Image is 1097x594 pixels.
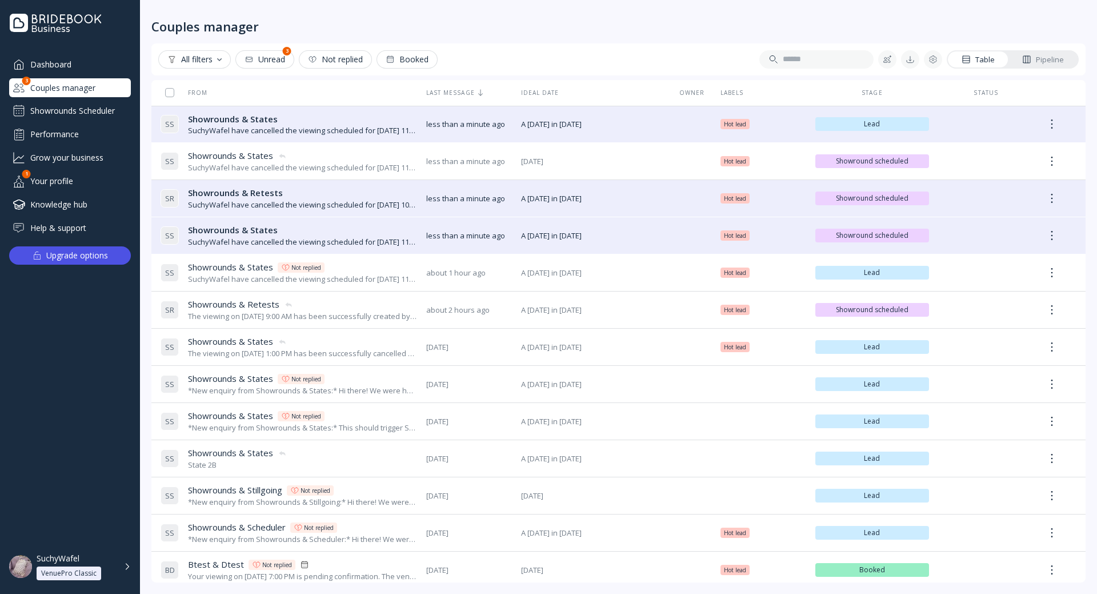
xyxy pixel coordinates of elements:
[521,89,664,97] div: Ideal date
[724,342,746,352] span: Hot lead
[521,156,664,167] span: [DATE]
[9,195,131,214] div: Knowledge hub
[46,248,108,264] div: Upgrade options
[161,375,179,393] div: S S
[188,237,417,248] div: SuchyWafel have cancelled the viewing scheduled for [DATE] 11:30 AM
[426,230,512,241] span: less than a minute ago
[377,50,438,69] button: Booked
[41,569,97,578] div: VenuePro Classic
[9,555,32,578] img: dpr=1,fit=cover,g=face,w=48,h=48
[521,416,664,427] span: A [DATE] in [DATE]
[161,301,179,319] div: S R
[9,148,131,167] a: Grow your business
[820,119,925,129] span: Lead
[9,78,131,97] a: Couples manager3
[820,157,925,166] span: Showround scheduled
[161,487,179,505] div: S S
[521,268,664,278] span: A [DATE] in [DATE]
[815,89,930,97] div: Stage
[161,412,179,430] div: S S
[724,119,746,129] span: Hot lead
[188,162,417,173] div: SuchyWafel have cancelled the viewing scheduled for [DATE] 11:00 AM
[291,263,321,272] div: Not replied
[521,119,664,130] span: A [DATE] in [DATE]
[151,18,259,34] div: Couples manager
[9,55,131,74] a: Dashboard
[22,170,31,178] div: 1
[9,218,131,237] a: Help & support
[820,528,925,537] span: Lead
[720,89,806,97] div: Labels
[161,524,179,542] div: S S
[426,268,512,278] span: about 1 hour ago
[962,54,995,65] div: Table
[820,491,925,500] span: Lead
[9,125,131,143] a: Performance
[426,416,512,427] span: [DATE]
[820,305,925,314] span: Showround scheduled
[521,528,664,539] span: A [DATE] in [DATE]
[188,410,273,422] span: Showrounds & States
[188,497,417,508] div: *New enquiry from Showrounds & Stillgoing:* Hi there! We were hoping to use the Bridebook calenda...
[188,484,282,496] span: Showrounds & Stillgoing
[9,78,131,97] div: Couples manager
[188,150,273,162] span: Showrounds & States
[1022,54,1064,65] div: Pipeline
[521,491,664,501] span: [DATE]
[188,113,278,125] span: Showrounds & States
[161,115,179,133] div: S S
[724,565,746,575] span: Hot lead
[724,231,746,240] span: Hot lead
[9,246,131,265] button: Upgrade options
[291,412,321,421] div: Not replied
[161,89,207,97] div: From
[262,560,292,569] div: Not replied
[188,571,417,582] div: Your viewing on [DATE] 7:00 PM is pending confirmation. The venue will approve or decline shortly...
[235,50,294,69] button: Unread
[188,311,417,322] div: The viewing on [DATE] 9:00 AM has been successfully created by SuchyWafel.
[521,565,664,576] span: [DATE]
[521,342,664,353] span: A [DATE] in [DATE]
[188,125,417,136] div: SuchyWafel have cancelled the viewing scheduled for [DATE] 11:30 AM
[426,453,512,464] span: [DATE]
[167,55,222,64] div: All filters
[158,50,231,69] button: All filters
[188,261,273,273] span: Showrounds & States
[299,50,372,69] button: Not replied
[820,417,925,426] span: Lead
[188,385,417,396] div: *New enquiry from Showrounds & States:* Hi there! We were hoping to use the Bridebook calendar to...
[938,89,1034,97] div: Status
[820,565,925,575] span: Booked
[9,102,131,120] a: Showrounds Scheduler
[161,338,179,356] div: S S
[521,305,664,316] span: A [DATE] in [DATE]
[188,336,273,348] span: Showrounds & States
[820,268,925,277] span: Lead
[820,454,925,463] span: Lead
[426,305,512,316] span: about 2 hours ago
[161,264,179,282] div: S S
[521,379,664,390] span: A [DATE] in [DATE]
[283,47,291,55] div: 3
[161,189,179,208] div: S R
[188,224,278,236] span: Showrounds & States
[521,193,664,204] span: A [DATE] in [DATE]
[724,157,746,166] span: Hot lead
[820,342,925,352] span: Lead
[188,373,273,385] span: Showrounds & States
[37,553,79,564] div: SuchyWafel
[426,491,512,501] span: [DATE]
[188,422,417,433] div: *New enquiry from Showrounds & States:* This should trigger State 2B. Request more availability +...
[301,486,330,495] div: Not replied
[673,89,711,97] div: Owner
[188,274,417,285] div: SuchyWafel have cancelled the viewing scheduled for [DATE] 11:00 AM
[426,565,512,576] span: [DATE]
[245,55,285,64] div: Unread
[820,231,925,240] span: Showround scheduled
[724,528,746,537] span: Hot lead
[188,460,287,471] div: State 2B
